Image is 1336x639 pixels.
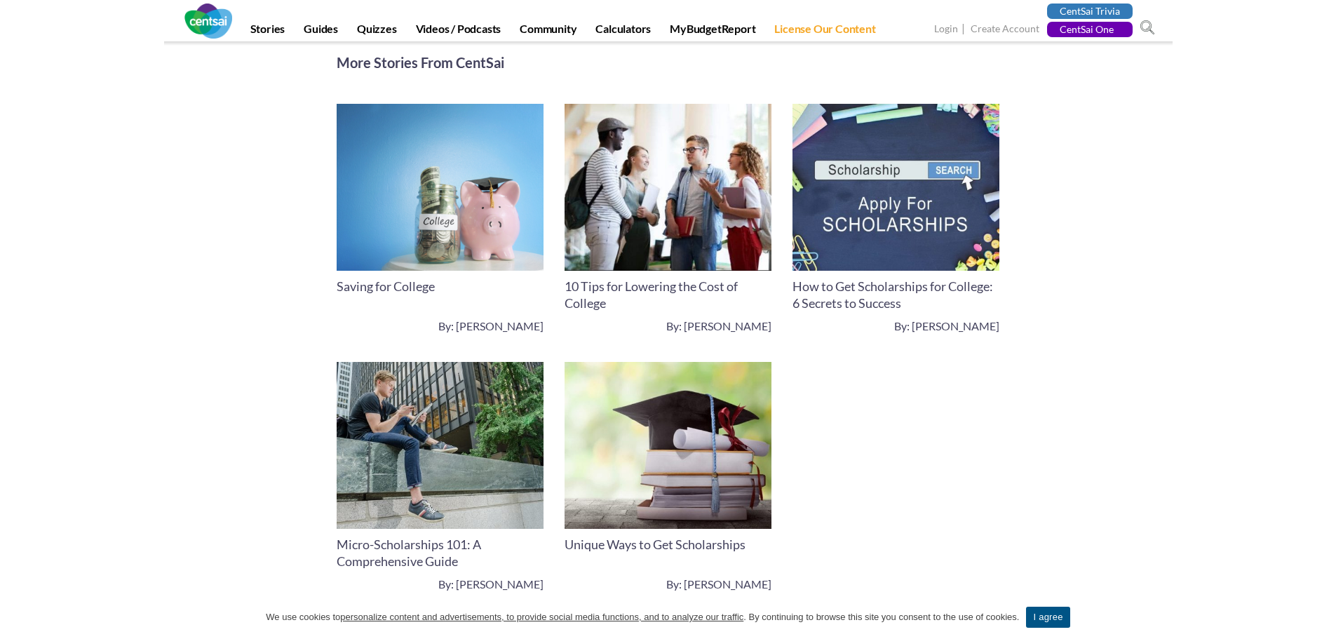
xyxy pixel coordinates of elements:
a: Videos / Podcasts [407,22,510,41]
img: Saving for College [337,104,544,271]
a: By: [PERSON_NAME] [438,318,544,334]
img: Micro-Scholarships 101: A Comprehensive Guide [337,362,544,529]
a: Calculators [587,22,659,41]
span: We use cookies to . By continuing to browse this site you consent to the use of cookies. [266,610,1019,624]
a: By: [PERSON_NAME] [666,577,771,592]
img: How to Get Scholarships for College: 6 Secrets to Success [792,104,999,271]
a: Micro-Scholarships 101: A Comprehensive Guide [337,438,544,450]
a: By: [PERSON_NAME] [894,318,999,334]
img: Unique Ways to Get Scholarships [565,362,771,529]
a: How to Get Scholarships for College: 6 Secrets to Success [792,278,993,311]
a: Login [934,22,958,37]
a: 10 Tips for Lowering the Cost of College [565,180,771,192]
a: Community [511,22,585,41]
a: Saving for College [337,278,435,294]
a: I agree [1311,610,1325,624]
a: Unique Ways to Get Scholarships [565,438,771,450]
span: | [960,21,969,37]
a: Saving for College [337,180,544,192]
a: MyBudgetReport [661,22,764,41]
a: Guides [295,22,346,41]
img: 10 Tips for Lowering the Cost of College [565,104,771,271]
a: 10 Tips for Lowering the Cost of College [565,278,738,311]
a: CentSai One [1047,22,1133,37]
h2: More Stories From CentSai [337,52,999,73]
a: CentSai Trivia [1047,4,1133,19]
a: How to Get Scholarships for College: 6 Secrets to Success [792,180,999,192]
a: Quizzes [349,22,405,41]
a: Create Account [971,22,1039,37]
img: CentSai [184,4,232,39]
a: By: [PERSON_NAME] [666,318,771,334]
a: License Our Content [766,22,884,41]
a: Stories [242,22,294,41]
a: I agree [1026,607,1070,628]
a: Micro-Scholarships 101: A Comprehensive Guide [337,537,481,569]
a: Unique Ways to Get Scholarships [565,537,745,552]
u: personalize content and advertisements, to provide social media functions, and to analyze our tra... [340,612,743,622]
a: By: [PERSON_NAME] [438,577,544,592]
